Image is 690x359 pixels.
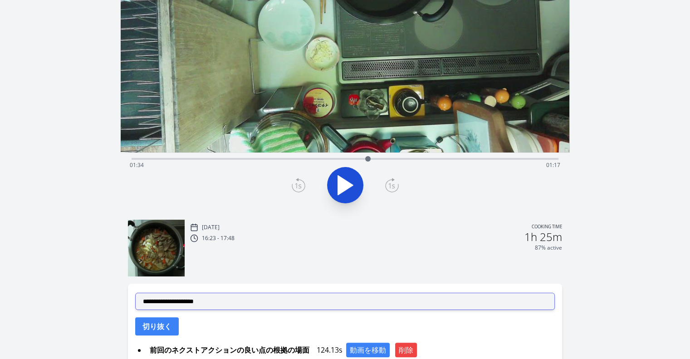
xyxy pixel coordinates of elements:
button: 削除 [395,343,417,357]
button: 切り抜く [135,317,179,335]
img: 251005072400_thumb.jpeg [128,220,185,276]
p: 16:23 - 17:48 [202,235,235,242]
button: 動画を移動 [346,343,390,357]
p: 87% active [535,244,562,251]
div: 124.13s [146,343,555,357]
p: [DATE] [202,224,220,231]
span: 01:34 [130,161,144,169]
h2: 1h 25m [524,231,562,242]
span: 前回のネクストアクションの良い点の根拠の場面 [146,343,313,357]
p: Cooking time [532,223,562,231]
span: 01:17 [546,161,560,169]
